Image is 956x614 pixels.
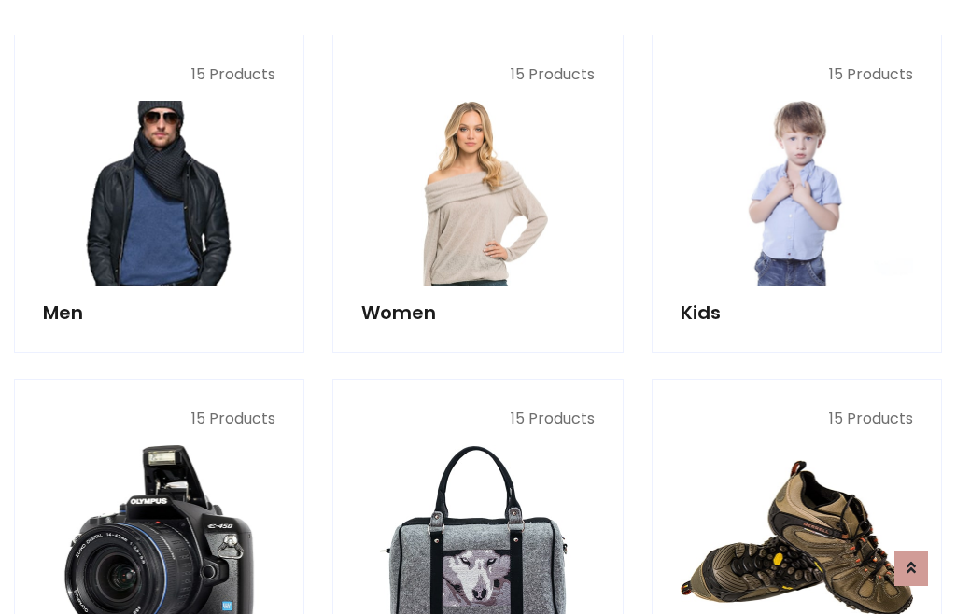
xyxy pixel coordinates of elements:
[361,301,594,324] h5: Women
[43,301,275,324] h5: Men
[361,63,594,86] p: 15 Products
[361,408,594,430] p: 15 Products
[681,301,913,324] h5: Kids
[681,408,913,430] p: 15 Products
[43,63,275,86] p: 15 Products
[681,63,913,86] p: 15 Products
[43,408,275,430] p: 15 Products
